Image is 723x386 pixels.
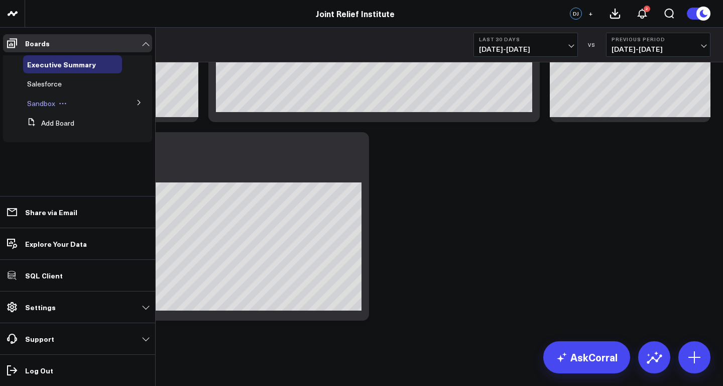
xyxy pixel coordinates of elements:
a: Salesforce [27,80,62,88]
span: [DATE] - [DATE] [612,45,705,53]
span: + [588,10,593,17]
p: Log Out [25,366,53,374]
button: Previous Period[DATE]-[DATE] [606,33,710,57]
a: Joint Relief Institute [316,8,395,19]
p: Share via Email [25,208,77,216]
div: Previous: 1.54M [45,174,361,182]
p: SQL Client [25,271,63,279]
button: + [584,8,596,20]
a: Log Out [3,361,152,379]
div: 2 [644,6,650,12]
a: Sandbox [27,100,55,108]
p: Boards [25,39,50,47]
button: Last 30 Days[DATE]-[DATE] [473,33,578,57]
div: DJ [570,8,582,20]
a: SQL Client [3,266,152,284]
button: Add Board [23,114,74,132]
p: Explore Your Data [25,240,87,248]
a: Executive Summary [27,60,96,68]
p: Support [25,335,54,343]
div: VS [583,42,601,48]
span: Salesforce [27,79,62,88]
span: Sandbox [27,99,55,108]
b: Previous Period [612,36,705,42]
p: Settings [25,303,56,311]
b: Last 30 Days [479,36,572,42]
span: Executive Summary [27,59,96,69]
span: [DATE] - [DATE] [479,45,572,53]
a: AskCorral [543,341,630,373]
